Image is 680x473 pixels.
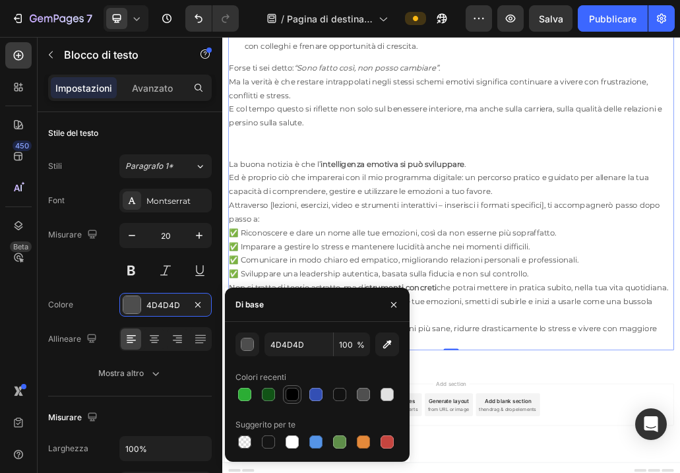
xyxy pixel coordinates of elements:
[222,37,680,473] iframe: Area di progettazione
[48,412,82,422] font: Misurare
[185,5,239,32] div: Annulla/Ripristina
[170,212,419,228] strong: intelligenza emotiva si può sviluppare
[235,372,286,382] font: Colori recenti
[287,13,373,52] font: Pagina di destinazione - [DATE] 14:03:31
[48,443,88,453] font: Larghezza
[125,161,173,171] font: Paragrafo 1*
[48,128,98,138] font: Stile del testo
[120,437,211,460] input: Auto
[48,161,62,171] font: Stili
[529,5,572,32] button: Salva
[48,195,65,205] font: Font
[48,362,212,385] button: Mostra altro
[235,420,295,429] font: Suggerito per te
[235,300,264,309] font: Di base
[55,82,112,94] font: Impostazioni
[132,82,173,94] font: Avanzato
[264,332,333,356] input: Ad esempio: FFFFFF
[98,368,144,378] font: Mostra altro
[13,242,28,251] font: Beta
[146,196,191,206] font: Montserrat
[64,47,176,63] p: Blocco di testo
[48,334,81,344] font: Allineare
[124,46,375,61] i: “Sono fatto così, non posso cambiare”
[48,230,82,239] font: Misurare
[248,426,371,441] strong: strumenti concreti
[86,12,92,25] font: 7
[281,13,284,24] font: /
[589,13,636,24] font: Pubblicare
[5,5,98,32] button: 7
[578,5,648,32] button: Pubblicare
[15,141,29,150] font: 450
[357,340,365,350] font: %
[64,48,139,61] font: Blocco di testo
[146,300,180,310] font: 4D4D4D
[539,13,563,24] font: Salva
[48,300,73,309] font: Colore
[635,408,667,440] div: Apri Intercom Messenger
[119,154,212,178] button: Paragrafo 1*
